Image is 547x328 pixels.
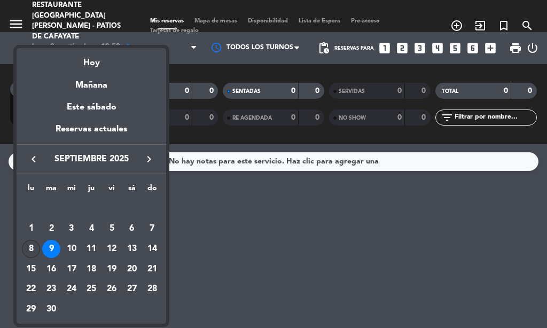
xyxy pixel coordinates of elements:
td: 10 de septiembre de 2025 [61,239,82,259]
td: 17 de septiembre de 2025 [61,259,82,279]
td: 21 de septiembre de 2025 [142,259,162,279]
td: 12 de septiembre de 2025 [101,239,122,259]
div: 1 [22,220,40,238]
div: 23 [42,280,60,299]
div: 7 [143,220,161,238]
div: 26 [103,280,121,299]
td: 3 de septiembre de 2025 [61,219,82,239]
div: 27 [123,280,141,299]
td: 16 de septiembre de 2025 [41,259,61,279]
td: 2 de septiembre de 2025 [41,219,61,239]
div: 6 [123,220,141,238]
div: 5 [103,220,121,238]
td: 18 de septiembre de 2025 [82,259,102,279]
th: martes [41,182,61,199]
div: 13 [123,240,141,258]
td: 27 de septiembre de 2025 [122,279,142,300]
button: keyboard_arrow_right [139,152,159,166]
td: 19 de septiembre de 2025 [101,259,122,279]
div: 11 [82,240,100,258]
td: 7 de septiembre de 2025 [142,219,162,239]
button: keyboard_arrow_left [24,152,43,166]
i: keyboard_arrow_left [27,153,40,166]
div: 24 [62,280,81,299]
span: septiembre 2025 [43,152,139,166]
td: 8 de septiembre de 2025 [21,239,41,259]
th: viernes [101,182,122,199]
td: 15 de septiembre de 2025 [21,259,41,279]
div: Hoy [17,48,166,70]
div: 17 [62,260,81,278]
div: Este sábado [17,92,166,122]
div: 8 [22,240,40,258]
td: 26 de septiembre de 2025 [101,279,122,300]
div: 14 [143,240,161,258]
td: 28 de septiembre de 2025 [142,279,162,300]
div: 15 [22,260,40,278]
div: 20 [123,260,141,278]
th: jueves [82,182,102,199]
div: 10 [62,240,81,258]
td: 11 de septiembre de 2025 [82,239,102,259]
td: 14 de septiembre de 2025 [142,239,162,259]
div: 22 [22,280,40,299]
div: 4 [82,220,100,238]
div: 29 [22,300,40,318]
td: 29 de septiembre de 2025 [21,299,41,319]
div: 16 [42,260,60,278]
td: 13 de septiembre de 2025 [122,239,142,259]
td: SEP. [21,199,162,219]
td: 4 de septiembre de 2025 [82,219,102,239]
th: sábado [122,182,142,199]
div: 3 [62,220,81,238]
th: miércoles [61,182,82,199]
td: 30 de septiembre de 2025 [41,299,61,319]
div: 30 [42,300,60,318]
td: 23 de septiembre de 2025 [41,279,61,300]
td: 25 de septiembre de 2025 [82,279,102,300]
i: keyboard_arrow_right [143,153,155,166]
td: 20 de septiembre de 2025 [122,259,142,279]
td: 1 de septiembre de 2025 [21,219,41,239]
div: 12 [103,240,121,258]
td: 22 de septiembre de 2025 [21,279,41,300]
td: 6 de septiembre de 2025 [122,219,142,239]
div: 25 [82,280,100,299]
td: 24 de septiembre de 2025 [61,279,82,300]
td: 5 de septiembre de 2025 [101,219,122,239]
td: 9 de septiembre de 2025 [41,239,61,259]
th: domingo [142,182,162,199]
div: 19 [103,260,121,278]
div: 21 [143,260,161,278]
div: 18 [82,260,100,278]
div: Mañana [17,71,166,92]
div: Reservas actuales [17,122,166,144]
div: 9 [42,240,60,258]
div: 28 [143,280,161,299]
th: lunes [21,182,41,199]
div: 2 [42,220,60,238]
